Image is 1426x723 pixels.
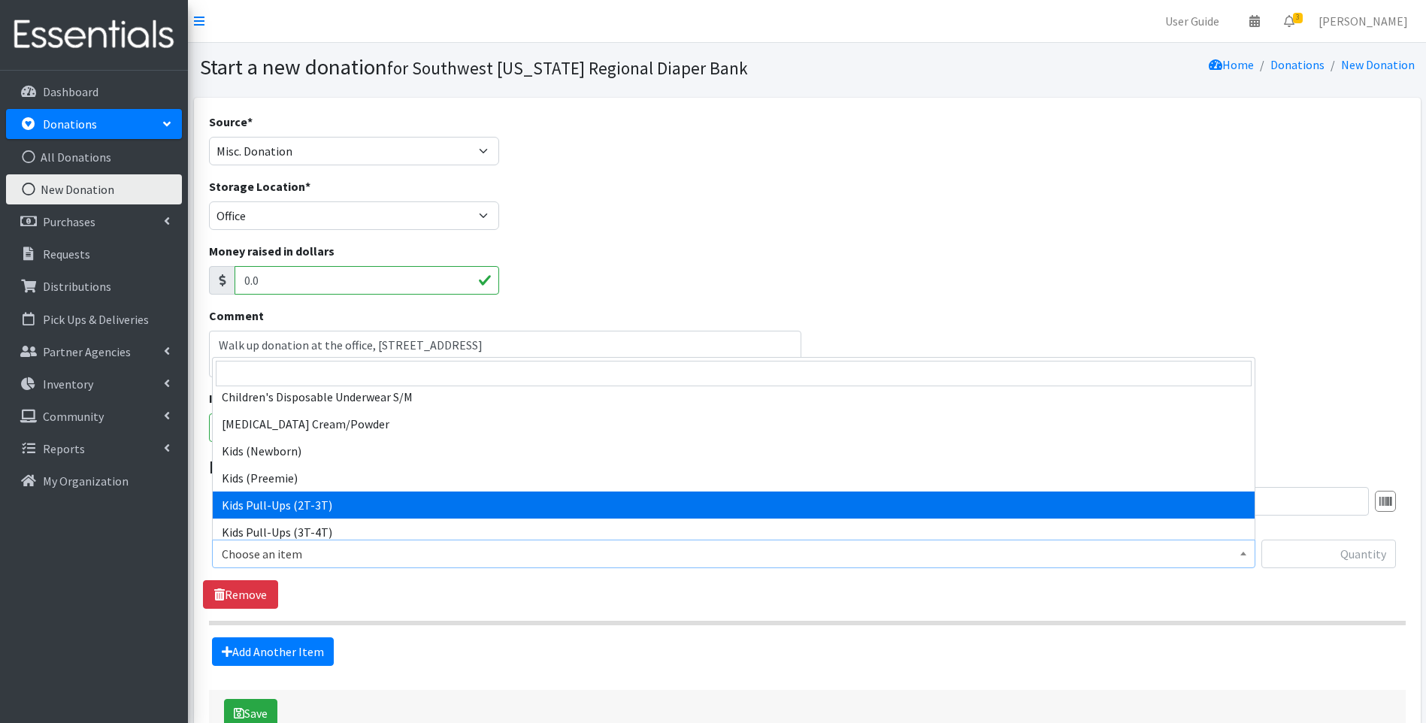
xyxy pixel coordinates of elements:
a: Purchases [6,207,182,237]
p: Purchases [43,214,95,229]
a: Add Another Item [212,637,334,666]
a: Donations [1270,57,1325,72]
a: Distributions [6,271,182,301]
label: Comment [209,307,264,325]
a: Dashboard [6,77,182,107]
span: Choose an item [222,543,1246,564]
small: for Southwest [US_STATE] Regional Diaper Bank [387,57,748,79]
img: HumanEssentials [6,10,182,60]
a: [PERSON_NAME] [1306,6,1420,36]
label: Storage Location [209,177,310,195]
a: New Donation [1341,57,1415,72]
a: Home [1209,57,1254,72]
p: Community [43,409,104,424]
li: Kids Pull-Ups (2T-3T) [213,492,1255,519]
a: Community [6,401,182,431]
abbr: required [305,179,310,194]
legend: Items in this donation [209,454,1406,481]
h1: Start a new donation [200,54,802,80]
li: Kids Pull-Ups (3T-4T) [213,519,1255,546]
a: Pick Ups & Deliveries [6,304,182,334]
a: Partner Agencies [6,337,182,367]
p: Donations [43,116,97,132]
a: All Donations [6,142,182,172]
input: Quantity [1261,540,1396,568]
a: New Donation [6,174,182,204]
a: Reports [6,434,182,464]
p: Dashboard [43,84,98,99]
p: Pick Ups & Deliveries [43,312,149,327]
a: Inventory [6,369,182,399]
li: Children's Disposable Underwear S/M [213,383,1255,410]
label: Source [209,113,253,131]
p: Inventory [43,377,93,392]
a: Requests [6,239,182,269]
a: Remove [203,580,278,609]
a: Donations [6,109,182,139]
li: Kids (Preemie) [213,464,1255,492]
label: Money raised in dollars [209,242,335,260]
p: My Organization [43,473,129,489]
p: Requests [43,247,90,262]
li: Kids (Newborn) [213,437,1255,464]
p: Distributions [43,279,111,294]
a: User Guide [1153,6,1231,36]
p: Partner Agencies [43,344,131,359]
span: Choose an item [212,540,1255,568]
span: 3 [1293,13,1303,23]
a: My Organization [6,466,182,496]
p: Reports [43,441,85,456]
li: [MEDICAL_DATA] Cream/Powder [213,410,1255,437]
a: 3 [1272,6,1306,36]
label: Issued on [209,389,267,407]
abbr: required [247,114,253,129]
